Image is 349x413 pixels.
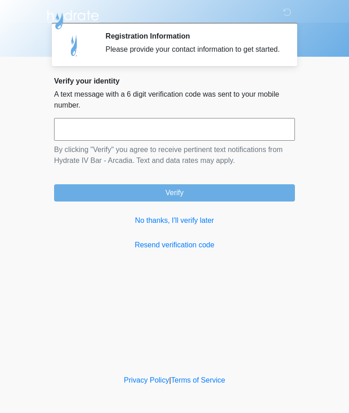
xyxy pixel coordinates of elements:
button: Verify [54,184,295,202]
p: A text message with a 6 digit verification code was sent to your mobile number. [54,89,295,111]
div: Please provide your contact information to get started. [105,44,281,55]
a: Privacy Policy [124,376,170,384]
img: Agent Avatar [61,32,88,59]
a: | [169,376,171,384]
a: Terms of Service [171,376,225,384]
p: By clicking "Verify" you agree to receive pertinent text notifications from Hydrate IV Bar - Arca... [54,144,295,166]
a: Resend verification code [54,240,295,251]
h2: Verify your identity [54,77,295,85]
img: Hydrate IV Bar - Arcadia Logo [45,7,100,30]
a: No thanks, I'll verify later [54,215,295,226]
